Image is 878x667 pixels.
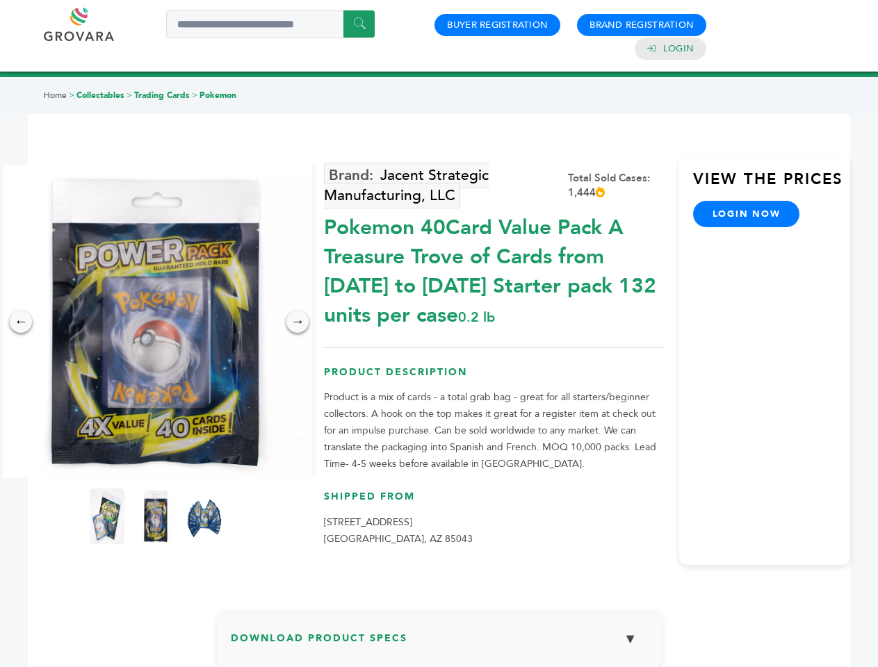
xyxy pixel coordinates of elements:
button: ▼ [613,624,648,654]
a: Brand Registration [590,19,694,31]
p: [STREET_ADDRESS] [GEOGRAPHIC_DATA], AZ 85043 [324,514,665,547]
span: > [69,90,74,101]
a: Pokemon [200,90,236,101]
h3: Download Product Specs [231,624,648,664]
img: Pokemon 40-Card Value Pack – A Treasure Trove of Cards from 1996 to 2024 - Starter pack! 132 unit... [90,488,124,544]
a: Jacent Strategic Manufacturing, LLC [324,163,489,208]
p: Product is a mix of cards - a total grab bag - great for all starters/beginner collectors. A hook... [324,389,665,472]
h3: Product Description [324,365,665,390]
div: Pokemon 40Card Value Pack A Treasure Trove of Cards from [DATE] to [DATE] Starter pack 132 units ... [324,206,665,330]
a: login now [693,201,800,227]
span: > [192,90,197,101]
a: Trading Cards [134,90,190,101]
a: Buyer Registration [447,19,548,31]
div: ← [10,311,32,333]
a: Collectables [76,90,124,101]
h3: Shipped From [324,490,665,514]
a: Home [44,90,67,101]
img: Pokemon 40-Card Value Pack – A Treasure Trove of Cards from 1996 to 2024 - Starter pack! 132 unit... [187,488,222,544]
h3: View the Prices [693,169,850,201]
div: Total Sold Cases: 1,444 [568,171,665,200]
img: Pokemon 40-Card Value Pack – A Treasure Trove of Cards from 1996 to 2024 - Starter pack! 132 unit... [138,488,173,544]
span: > [127,90,132,101]
span: 0.2 lb [458,308,495,327]
input: Search a product or brand... [166,10,375,38]
a: Login [663,42,694,55]
div: → [286,311,309,333]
